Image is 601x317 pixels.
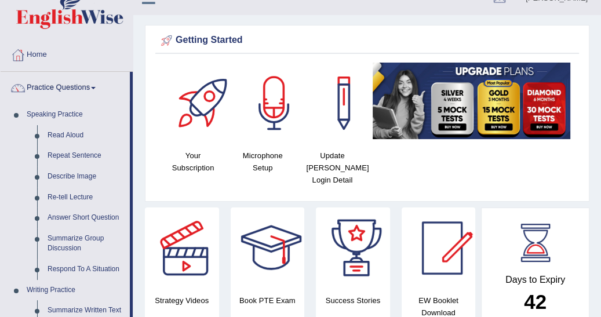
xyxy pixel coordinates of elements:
b: 42 [524,290,547,313]
a: Describe Image [42,166,130,187]
h4: Strategy Videos [145,294,219,307]
img: small5.jpg [373,63,570,139]
div: Getting Started [158,32,576,49]
h4: Your Subscription [164,150,222,174]
a: Respond To A Situation [42,259,130,280]
a: Speaking Practice [21,104,130,125]
a: Writing Practice [21,280,130,301]
h4: Days to Expiry [494,275,576,285]
h4: Book PTE Exam [231,294,305,307]
a: Home [1,39,133,68]
h4: Success Stories [316,294,390,307]
a: Read Aloud [42,125,130,146]
a: Answer Short Question [42,207,130,228]
a: Repeat Sentence [42,145,130,166]
h4: Update [PERSON_NAME] Login Detail [303,150,361,186]
h4: Microphone Setup [234,150,292,174]
a: Re-tell Lecture [42,187,130,208]
a: Practice Questions [1,72,130,101]
a: Summarize Group Discussion [42,228,130,259]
